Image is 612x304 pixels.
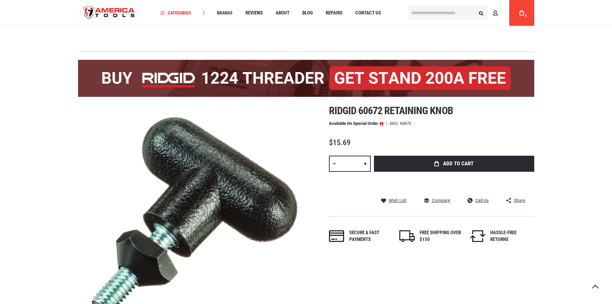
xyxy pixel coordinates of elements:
[78,1,140,25] a: store logo
[273,9,292,17] a: About
[329,121,383,126] p: Available on Special Order
[381,198,407,203] a: Wish List
[420,229,461,243] div: FREE SHIPPING OVER $150
[390,121,400,125] strong: SKU
[329,105,453,117] span: Ridgid 60672 retaining knob
[329,138,350,147] span: $15.69
[432,198,450,203] span: Compare
[299,9,316,17] a: Blog
[78,60,534,97] img: BOGO: Buy the RIDGID® 1224 Threader (26092), get the 92467 200A Stand FREE!
[214,9,235,17] a: Brands
[374,156,534,172] button: Add to Cart
[525,14,527,17] span: 0
[424,198,450,203] a: Compare
[467,198,489,203] a: Call Us
[302,11,313,15] span: Blog
[399,230,415,242] img: shipping
[276,11,289,15] span: About
[470,230,485,242] img: returns
[352,9,384,17] a: Contact Us
[78,1,140,25] img: America Tools
[157,9,194,17] a: Categories
[323,9,345,17] a: Repairs
[389,198,407,203] span: Wish List
[400,121,411,125] div: 60672
[326,11,342,15] span: Repairs
[329,230,344,242] img: payments
[443,161,474,166] span: Add to Cart
[243,9,266,17] a: Reviews
[355,11,381,15] span: Contact Us
[217,11,233,15] span: Brands
[245,11,263,15] span: Reviews
[490,229,532,243] div: HASSLE-FREE RETURNS
[160,11,191,15] span: Categories
[514,198,525,203] span: Share
[475,198,489,203] span: Call Us
[475,7,487,19] button: Search
[349,229,391,243] div: Secure & fast payments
